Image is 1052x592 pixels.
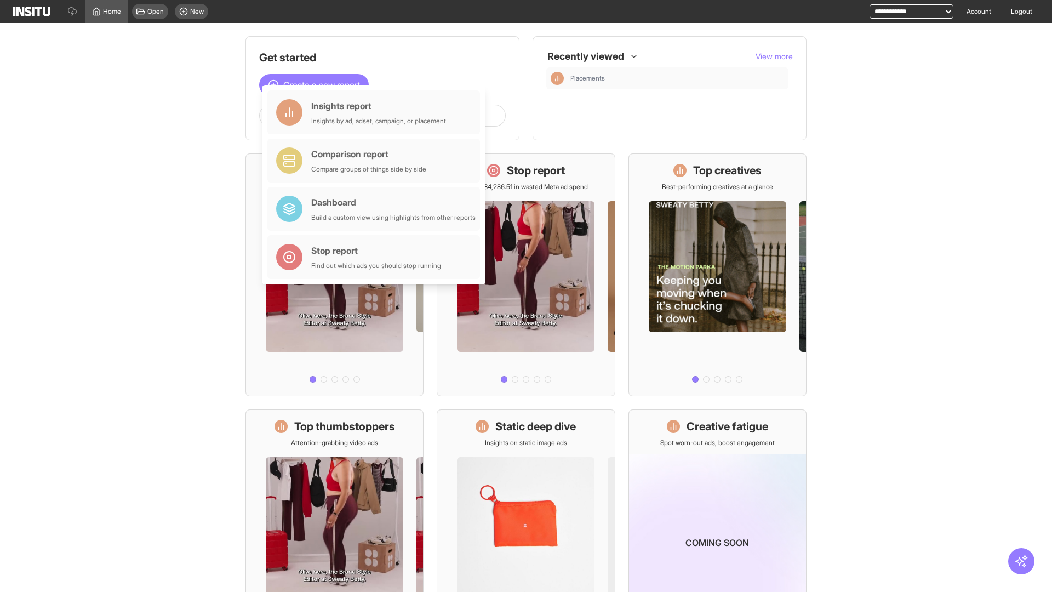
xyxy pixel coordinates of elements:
[245,153,424,396] a: What's live nowSee all active ads instantly
[662,183,773,191] p: Best-performing creatives at a glance
[294,419,395,434] h1: Top thumbstoppers
[756,52,793,61] span: View more
[103,7,121,16] span: Home
[259,50,506,65] h1: Get started
[147,7,164,16] span: Open
[311,261,441,270] div: Find out which ads you should stop running
[311,117,446,126] div: Insights by ad, adset, campaign, or placement
[311,244,441,257] div: Stop report
[283,78,360,92] span: Create a new report
[693,163,762,178] h1: Top creatives
[259,74,369,96] button: Create a new report
[485,439,567,447] p: Insights on static image ads
[570,74,784,83] span: Placements
[311,147,426,161] div: Comparison report
[13,7,50,16] img: Logo
[507,163,565,178] h1: Stop report
[437,153,615,396] a: Stop reportSave £34,286.51 in wasted Meta ad spend
[551,72,564,85] div: Insights
[311,165,426,174] div: Compare groups of things side by side
[311,196,476,209] div: Dashboard
[570,74,605,83] span: Placements
[190,7,204,16] span: New
[495,419,576,434] h1: Static deep dive
[756,51,793,62] button: View more
[311,99,446,112] div: Insights report
[464,183,588,191] p: Save £34,286.51 in wasted Meta ad spend
[311,213,476,222] div: Build a custom view using highlights from other reports
[291,439,378,447] p: Attention-grabbing video ads
[628,153,807,396] a: Top creativesBest-performing creatives at a glance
